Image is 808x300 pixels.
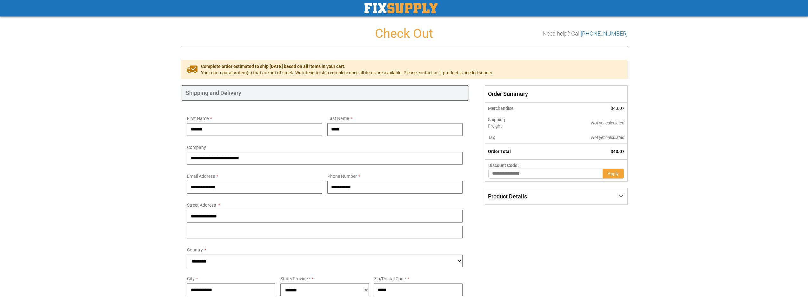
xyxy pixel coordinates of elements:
span: State/Province [280,276,310,281]
span: Zip/Postal Code [374,276,406,281]
span: Not yet calculated [591,120,624,125]
h1: Check Out [181,27,628,41]
span: Complete order estimated to ship [DATE] based on all items in your cart. [201,63,493,70]
span: Your cart contains item(s) that are out of stock. We intend to ship complete once all items are a... [201,70,493,76]
h3: Need help? Call [543,30,628,37]
span: City [187,276,195,281]
span: Discount Code: [488,163,519,168]
span: Country [187,247,203,252]
div: Shipping and Delivery [181,85,469,101]
strong: Order Total [488,149,511,154]
span: Product Details [488,193,527,200]
span: Street Address [187,203,216,208]
span: $43.07 [611,149,624,154]
a: [PHONE_NUMBER] [581,30,628,37]
span: Company [187,145,206,150]
button: Apply [603,169,624,179]
span: Email Address [187,174,215,179]
span: Not yet calculated [591,135,624,140]
span: Apply [608,171,619,176]
span: Freight [488,123,545,129]
a: store logo [364,3,437,13]
th: Tax [485,132,548,143]
span: Shipping [488,117,505,122]
span: First Name [187,116,209,121]
th: Merchandise [485,103,548,114]
span: Order Summary [485,85,627,103]
img: Fix Industrial Supply [364,3,437,13]
span: $43.07 [611,106,624,111]
span: Last Name [327,116,349,121]
span: Phone Number [327,174,357,179]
